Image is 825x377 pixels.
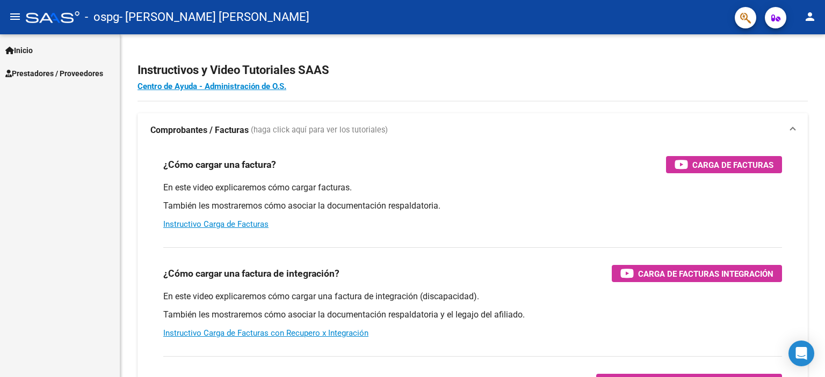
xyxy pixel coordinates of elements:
[638,267,773,280] span: Carga de Facturas Integración
[137,82,286,91] a: Centro de Ayuda - Administración de O.S.
[788,341,814,366] div: Open Intercom Messenger
[163,157,276,172] h3: ¿Cómo cargar una factura?
[692,158,773,172] span: Carga de Facturas
[137,60,808,80] h2: Instructivos y Video Tutoriales SAAS
[85,5,119,29] span: - ospg
[5,68,103,79] span: Prestadores / Proveedores
[666,156,782,173] button: Carga de Facturas
[804,10,816,23] mat-icon: person
[163,266,339,281] h3: ¿Cómo cargar una factura de integración?
[9,10,21,23] mat-icon: menu
[612,265,782,282] button: Carga de Facturas Integración
[5,45,33,56] span: Inicio
[163,291,782,302] p: En este video explicaremos cómo cargar una factura de integración (discapacidad).
[163,309,782,321] p: También les mostraremos cómo asociar la documentación respaldatoria y el legajo del afiliado.
[163,219,269,229] a: Instructivo Carga de Facturas
[251,124,388,136] span: (haga click aquí para ver los tutoriales)
[163,200,782,212] p: También les mostraremos cómo asociar la documentación respaldatoria.
[119,5,309,29] span: - [PERSON_NAME] [PERSON_NAME]
[163,182,782,194] p: En este video explicaremos cómo cargar facturas.
[163,328,368,338] a: Instructivo Carga de Facturas con Recupero x Integración
[137,113,808,147] mat-expansion-panel-header: Comprobantes / Facturas (haga click aquí para ver los tutoriales)
[150,124,249,136] strong: Comprobantes / Facturas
